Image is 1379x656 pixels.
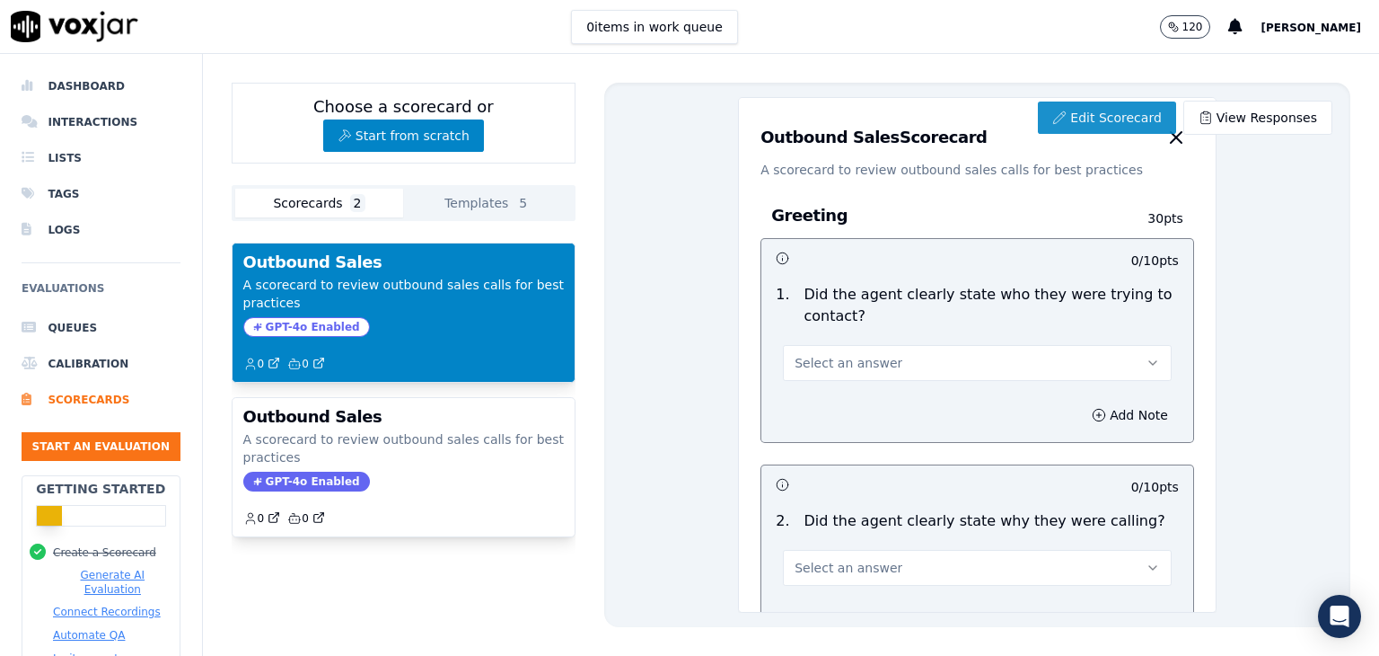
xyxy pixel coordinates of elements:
[287,511,325,526] a: 0
[235,189,404,217] button: Scorecards
[323,120,484,152] button: Start from scratch
[22,346,180,382] a: Calibration
[1260,22,1361,34] span: [PERSON_NAME]
[22,382,180,418] a: Scorecards
[53,628,125,643] button: Automate QA
[1038,102,1175,134] a: Edit Scorecard
[1318,595,1361,638] div: Open Intercom Messenger
[53,568,172,597] button: Generate AI Evaluation
[243,357,288,371] button: 0
[243,409,564,425] h3: Outbound Sales
[1160,15,1229,39] button: 120
[243,254,564,270] h3: Outbound Sales
[1131,478,1179,496] p: 0 / 10 pts
[22,68,180,104] a: Dashboard
[243,430,564,466] p: A scorecard to review outbound sales calls for best practices
[53,545,156,560] button: Create a Scorecard
[22,432,180,461] button: Start an Evaluation
[243,317,370,337] span: GPT-4o Enabled
[22,140,180,176] a: Lists
[243,511,281,526] a: 0
[1131,252,1179,270] p: 0 / 10 pts
[1160,15,1211,39] button: 120
[795,354,902,372] span: Select an answer
[795,559,902,577] span: Select an answer
[22,104,180,140] a: Interactions
[1081,403,1179,428] button: Add Note
[287,357,325,371] a: 0
[22,176,180,212] a: Tags
[1114,209,1182,227] p: 30 pts
[1081,607,1179,633] button: Add Note
[515,194,531,212] span: 5
[1183,101,1332,135] a: View Responses
[36,480,165,498] h2: Getting Started
[769,510,796,532] p: 2 .
[804,510,1165,532] p: Did the agent clearly state why they were calling?
[243,357,281,371] a: 0
[1260,16,1379,38] button: [PERSON_NAME]
[571,10,738,44] button: 0items in work queue
[403,189,572,217] button: Templates
[232,83,575,164] div: Choose a scorecard or
[760,161,1194,179] p: A scorecard to review outbound sales calls for best practices
[22,278,180,310] h6: Evaluations
[243,472,370,492] span: GPT-4o Enabled
[53,605,161,619] button: Connect Recordings
[22,310,180,346] a: Queues
[804,284,1179,327] p: Did the agent clearly state who they were trying to contact?
[243,511,288,526] button: 0
[771,204,1114,227] h3: Greeting
[22,212,180,248] a: Logs
[769,284,796,327] p: 1 .
[243,276,564,312] p: A scorecard to review outbound sales calls for best practices
[350,194,365,212] span: 2
[760,129,987,146] h3: Outbound Sales Scorecard
[11,11,138,42] img: voxjar logo
[1182,20,1203,34] p: 120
